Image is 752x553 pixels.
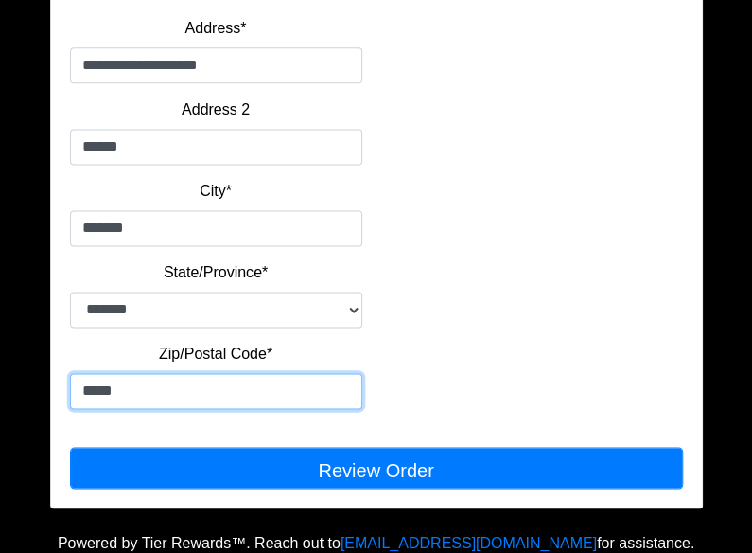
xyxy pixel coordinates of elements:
[70,447,683,489] button: Review Order
[182,98,250,121] label: Address 2
[58,534,694,550] span: Powered by Tier Rewards™. Reach out to for assistance.
[159,343,272,366] label: Zip/Postal Code*
[164,261,268,284] label: State/Province*
[341,534,597,550] a: [EMAIL_ADDRESS][DOMAIN_NAME]
[200,180,232,203] label: City*
[185,17,247,40] label: Address*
